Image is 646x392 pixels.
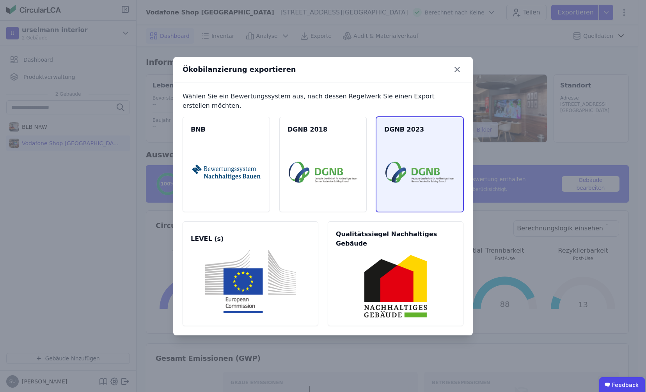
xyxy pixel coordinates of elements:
span: BNB [191,125,262,134]
span: DGNB 2018 [288,125,358,134]
span: LEVEL (s) [191,234,310,244]
div: Ökobilanzierung exportieren [183,64,296,75]
img: dgnb18 [289,141,357,204]
img: dgnb23 [385,141,454,204]
img: bnb [192,141,261,204]
span: DGNB 2023 [384,125,455,134]
img: levels [192,250,309,313]
div: Wählen Sie ein Bewertungssystem aus, nach dessen Regelwerk Sie einen Export erstellen möchten. [183,92,463,110]
span: Qualitätssiegel Nachhaltiges Gebäude [336,230,455,248]
img: qng [337,255,454,318]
